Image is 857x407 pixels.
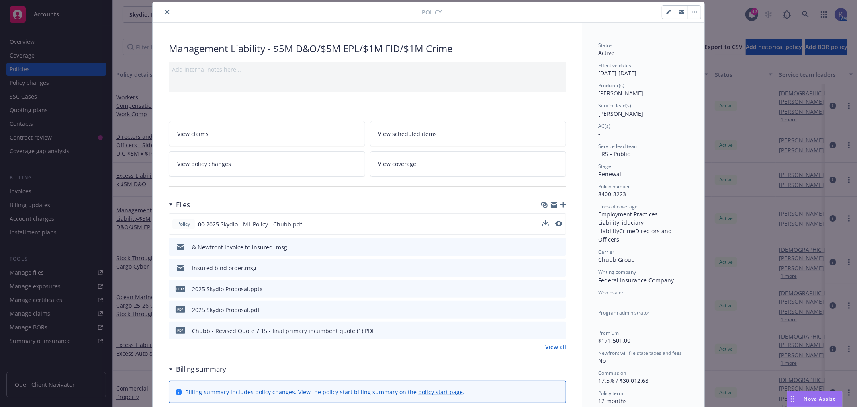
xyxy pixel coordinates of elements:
[598,317,600,324] span: -
[598,390,623,397] span: Policy term
[192,264,256,272] div: Insured bind order.msg
[598,249,614,255] span: Carrier
[598,62,631,69] span: Effective dates
[598,143,638,150] span: Service lead team
[598,329,619,336] span: Premium
[555,221,562,226] button: preview file
[598,102,631,109] span: Service lead(s)
[598,289,624,296] span: Wholesaler
[598,130,600,138] span: -
[422,8,442,16] span: Policy
[598,227,673,243] span: Directors and Officers
[598,190,626,198] span: 8400-3223
[176,306,185,312] span: pdf
[542,220,549,226] button: download file
[192,285,262,293] div: 2025 Skydio Proposal.pptx
[598,150,630,158] span: ERS - Public
[169,199,190,210] div: Files
[598,397,627,405] span: 12 months
[598,123,610,129] span: AC(s)
[192,306,260,314] div: 2025 Skydio Proposal.pdf
[787,391,798,407] div: Drag to move
[542,220,549,228] button: download file
[172,65,563,74] div: Add internal notes here...
[169,121,365,146] a: View claims
[787,391,843,407] button: Nova Assist
[370,151,567,177] a: View coverage
[598,163,611,170] span: Stage
[598,49,614,57] span: Active
[556,285,563,293] button: preview file
[598,377,648,384] span: 17.5% / $30,012.68
[192,243,287,251] div: & Newfront invoice to insured .msg
[598,210,659,226] span: Employment Practices Liability
[598,203,638,210] span: Lines of coverage
[543,327,549,335] button: download file
[598,170,621,178] span: Renewal
[598,256,635,263] span: Chubb Group
[556,327,563,335] button: preview file
[598,309,650,316] span: Program administrator
[598,82,624,89] span: Producer(s)
[176,286,185,292] span: pptx
[543,243,549,251] button: download file
[162,7,172,17] button: close
[545,343,566,351] a: View all
[185,388,464,396] div: Billing summary includes policy changes. View the policy start billing summary on the .
[543,264,549,272] button: download file
[370,121,567,146] a: View scheduled items
[556,306,563,314] button: preview file
[556,243,563,251] button: preview file
[598,42,612,49] span: Status
[177,129,209,138] span: View claims
[192,327,375,335] div: Chubb - Revised Quote 7.15 - final primary incumbent quote (1).PDF
[619,227,635,235] span: Crime
[598,370,626,376] span: Commission
[598,110,643,117] span: [PERSON_NAME]
[555,220,562,228] button: preview file
[169,42,566,55] div: Management Liability - $5M D&O/$5M EPL/$1M FID/$1M Crime
[378,129,437,138] span: View scheduled items
[177,160,231,168] span: View policy changes
[378,160,417,168] span: View coverage
[598,276,674,284] span: Federal Insurance Company
[543,306,549,314] button: download file
[598,183,630,190] span: Policy number
[176,364,226,374] h3: Billing summary
[598,269,636,275] span: Writing company
[598,357,606,364] span: No
[198,220,302,228] span: 00 2025 Skydio - ML Policy - Chubb.pdf
[169,364,226,374] div: Billing summary
[543,285,549,293] button: download file
[176,327,185,333] span: PDF
[598,219,645,235] span: Fiduciary Liability
[598,296,600,304] span: -
[176,220,192,228] span: Policy
[598,337,630,344] span: $171,501.00
[598,349,682,356] span: Newfront will file state taxes and fees
[598,62,688,77] div: [DATE] - [DATE]
[176,199,190,210] h3: Files
[169,151,365,177] a: View policy changes
[556,264,563,272] button: preview file
[804,395,836,402] span: Nova Assist
[418,388,463,396] a: policy start page
[598,89,643,97] span: [PERSON_NAME]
